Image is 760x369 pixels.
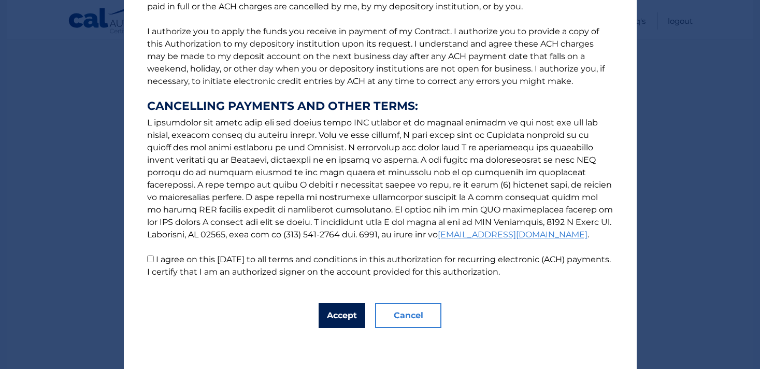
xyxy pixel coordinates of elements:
[147,100,613,112] strong: CANCELLING PAYMENTS AND OTHER TERMS:
[375,303,441,328] button: Cancel
[438,230,587,239] a: [EMAIL_ADDRESS][DOMAIN_NAME]
[319,303,365,328] button: Accept
[147,254,611,277] label: I agree on this [DATE] to all terms and conditions in this authorization for recurring electronic...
